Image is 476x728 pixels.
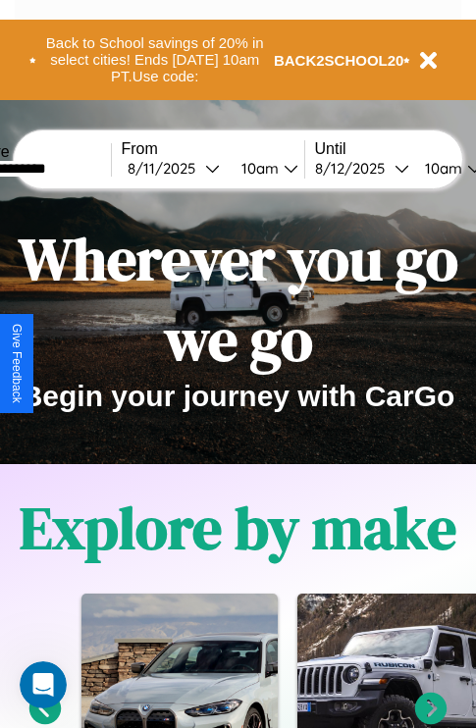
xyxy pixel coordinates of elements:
[226,158,304,179] button: 10am
[122,158,226,179] button: 8/11/2025
[274,52,404,69] b: BACK2SCHOOL20
[20,488,456,568] h1: Explore by make
[315,159,395,178] div: 8 / 12 / 2025
[232,159,284,178] div: 10am
[415,159,467,178] div: 10am
[36,29,274,90] button: Back to School savings of 20% in select cities! Ends [DATE] 10am PT.Use code:
[10,324,24,403] div: Give Feedback
[20,661,67,708] iframe: Intercom live chat
[128,159,205,178] div: 8 / 11 / 2025
[122,140,304,158] label: From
